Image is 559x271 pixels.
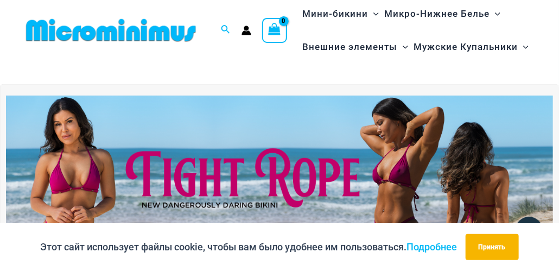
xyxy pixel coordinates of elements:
a: Ссылка на значок учетной записи [242,26,251,35]
ya-tr-span: Принять [479,243,506,251]
img: Логотип MM SHOP [22,18,200,42]
ya-tr-span: Мини-бикини [302,8,368,19]
span: Переключение меню [397,33,408,61]
a: Мужские КупальникиПереключение менюПереключение меню [411,30,531,64]
ya-tr-span: Этот сайт использует файлы cookie, чтобы вам было удобнее им пользоваться. [41,241,407,253]
a: Ссылка на значок поиска [221,23,231,37]
a: Подробнее [407,241,458,253]
span: Переключение меню [518,33,529,61]
button: Принять [466,234,519,260]
a: Внешние элементыПереключение менюПереключение меню [300,30,411,64]
ya-tr-span: Мужские Купальники [414,41,518,52]
ya-tr-span: Микро-Нижнее Белье [384,8,490,19]
a: Просмотреть Корзину Покупок, пустую [262,18,287,43]
ya-tr-span: Внешние элементы [302,41,397,52]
